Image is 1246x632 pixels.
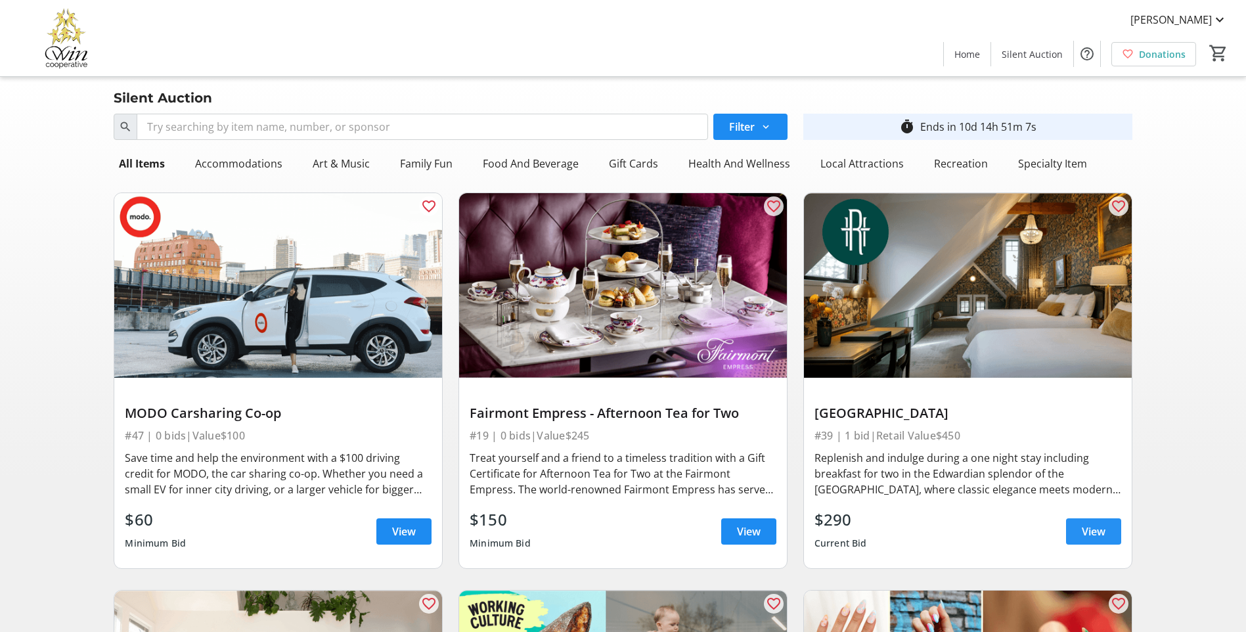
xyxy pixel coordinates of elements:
[459,193,787,378] img: Fairmont Empress - Afternoon Tea for Two
[737,524,761,539] span: View
[1082,524,1105,539] span: View
[604,150,663,177] div: Gift Cards
[804,193,1132,378] img: Rosemead House Hotel
[125,508,186,531] div: $60
[114,150,170,177] div: All Items
[814,426,1121,445] div: #39 | 1 bid | Retail Value $450
[1111,42,1196,66] a: Donations
[991,42,1073,66] a: Silent Auction
[470,508,531,531] div: $150
[478,150,584,177] div: Food And Beverage
[954,47,980,61] span: Home
[814,531,867,555] div: Current Bid
[1074,41,1100,67] button: Help
[376,518,432,545] a: View
[713,114,788,140] button: Filter
[470,405,776,421] div: Fairmont Empress - Afternoon Tea for Two
[125,426,432,445] div: #47 | 0 bids | Value $100
[8,5,125,71] img: Victoria Women In Need Community Cooperative's Logo
[470,531,531,555] div: Minimum Bid
[1139,47,1186,61] span: Donations
[920,119,1036,135] div: Ends in 10d 14h 51m 7s
[125,450,432,497] div: Save time and help the environment with a $100 driving credit for MODO, the car sharing co-op. Wh...
[1207,41,1230,65] button: Cart
[814,405,1121,421] div: [GEOGRAPHIC_DATA]
[137,114,707,140] input: Try searching by item name, number, or sponsor
[766,198,782,214] mat-icon: favorite_outline
[106,87,220,108] div: Silent Auction
[125,531,186,555] div: Minimum Bid
[1013,150,1092,177] div: Specialty Item
[729,119,755,135] span: Filter
[114,193,442,378] img: MODO Carsharing Co-op
[1111,198,1126,214] mat-icon: favorite_outline
[1002,47,1063,61] span: Silent Auction
[1111,596,1126,612] mat-icon: favorite_outline
[421,198,437,214] mat-icon: favorite_outline
[944,42,990,66] a: Home
[899,119,915,135] mat-icon: timer_outline
[470,426,776,445] div: #19 | 0 bids | Value $245
[929,150,993,177] div: Recreation
[190,150,288,177] div: Accommodations
[766,596,782,612] mat-icon: favorite_outline
[1130,12,1212,28] span: [PERSON_NAME]
[814,450,1121,497] div: Replenish and indulge during a one night stay including breakfast for two in the Edwardian splend...
[421,596,437,612] mat-icon: favorite_outline
[125,405,432,421] div: MODO Carsharing Co-op
[814,508,867,531] div: $290
[395,150,458,177] div: Family Fun
[721,518,776,545] a: View
[307,150,375,177] div: Art & Music
[1120,9,1238,30] button: [PERSON_NAME]
[470,450,776,497] div: Treat yourself and a friend to a timeless tradition with a Gift Certificate for Afternoon Tea for...
[392,524,416,539] span: View
[1066,518,1121,545] a: View
[815,150,909,177] div: Local Attractions
[683,150,795,177] div: Health And Wellness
